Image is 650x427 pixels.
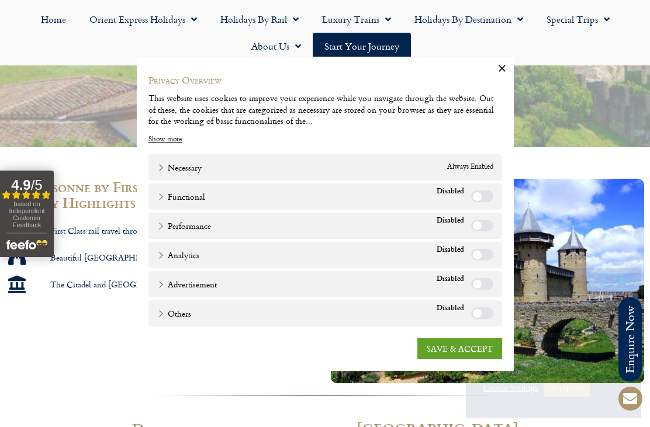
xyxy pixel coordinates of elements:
[148,74,502,86] h4: Privacy Overview
[157,161,202,173] a: Necessary
[157,190,205,203] a: Functional
[157,278,217,290] a: Advertisement
[157,249,199,261] a: Analytics
[157,220,211,232] a: Performance
[417,338,502,359] a: SAVE & ACCEPT
[148,92,502,127] div: This website uses cookies to improve your experience while you navigate through the website. Out ...
[447,161,493,173] span: Always Enabled
[157,307,191,320] a: Others
[148,134,182,144] a: Show more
